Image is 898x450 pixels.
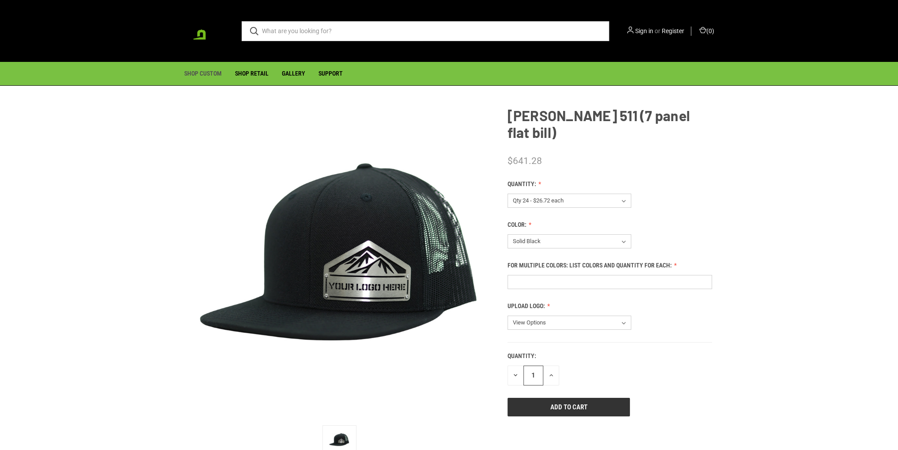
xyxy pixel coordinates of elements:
[184,107,495,418] img: BadgeCaps - Richardson 511
[635,27,653,36] a: Sign in
[508,179,712,189] label: Quantity:
[508,351,712,361] label: Quantity:
[242,21,609,41] input: What are you looking for?
[698,27,714,36] a: Cart with 0 items
[312,62,349,85] a: Support
[854,408,898,450] iframe: Chat Widget
[508,261,712,270] label: For Multiple Colors: List Colors and Quantity for Each:
[178,62,228,85] a: Shop Custom
[184,10,228,52] img: BadgeCaps
[228,62,275,85] a: Shop Retail
[508,156,542,166] span: $641.28
[508,398,630,416] input: Add to Cart
[184,9,228,53] a: BadgeCaps
[508,301,712,311] label: Upload Logo:
[508,107,712,141] h1: [PERSON_NAME] 511 (7 panel flat bill)
[655,27,660,34] span: or
[508,220,712,229] label: Color:
[662,27,684,36] a: Register
[275,62,312,85] a: Gallery
[709,27,712,34] span: 0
